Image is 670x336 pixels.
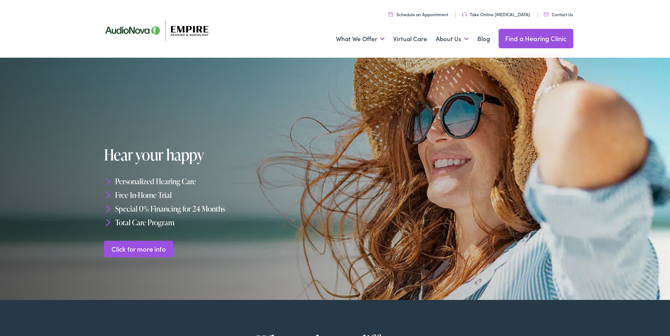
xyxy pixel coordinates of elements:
[336,26,385,52] a: What We Offer
[436,26,469,52] a: About Us
[499,29,573,48] a: Find a Hearing Clinic
[389,12,393,17] img: utility icon
[462,12,467,17] img: utility icon
[544,11,573,17] a: Contact Us
[104,202,338,216] li: Special 0% Financing for 24 Months
[393,26,427,52] a: Virtual Care
[104,240,174,257] a: Click for more info
[104,215,338,229] li: Total Care Program
[477,26,490,52] a: Blog
[104,174,338,188] li: Personalized Hearing Care
[544,13,549,16] img: utility icon
[462,11,530,17] a: Take Online [MEDICAL_DATA]
[389,11,448,17] a: Schedule an Appointment
[104,188,338,202] li: Free In-Home Trial
[104,146,323,163] h1: Hear your happy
